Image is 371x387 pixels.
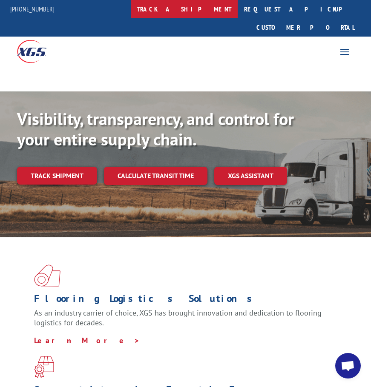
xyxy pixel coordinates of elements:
[34,336,140,345] a: Learn More >
[17,167,97,185] a: Track shipment
[104,167,207,185] a: Calculate transit time
[10,5,55,13] a: [PHONE_NUMBER]
[17,108,294,150] b: Visibility, transparency, and control for your entire supply chain.
[34,308,322,328] span: As an industry carrier of choice, XGS has brought innovation and dedication to flooring logistics...
[250,18,361,37] a: Customer Portal
[34,356,54,378] img: xgs-icon-focused-on-flooring-red
[214,167,287,185] a: XGS ASSISTANT
[34,265,60,287] img: xgs-icon-total-supply-chain-intelligence-red
[335,353,361,378] a: Open chat
[34,293,331,308] h1: Flooring Logistics Solutions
